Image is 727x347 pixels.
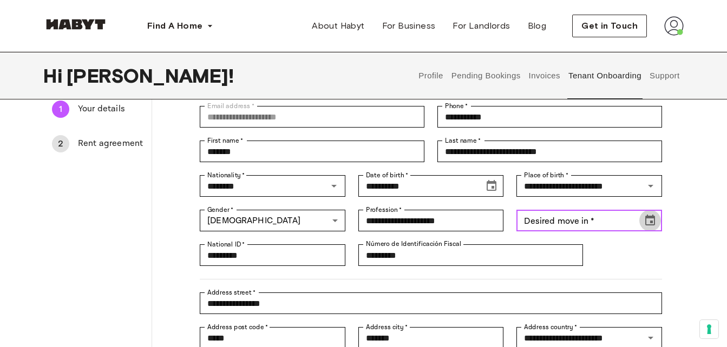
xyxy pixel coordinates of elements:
[527,52,561,99] button: Invoices
[78,103,143,116] span: Your details
[664,16,684,36] img: avatar
[358,244,583,266] div: Número de Identificación Fiscal
[366,170,408,180] label: Date of birth
[700,320,718,338] button: Your consent preferences for tracking technologies
[519,15,555,37] a: Blog
[312,19,364,32] span: About Habyt
[444,15,519,37] a: For Landlords
[200,141,424,162] div: First name
[43,96,152,122] div: 1Your details
[382,19,436,32] span: For Business
[417,52,445,99] button: Profile
[67,64,234,87] span: [PERSON_NAME] !
[52,135,69,152] div: 2
[437,106,662,128] div: Phone
[450,52,522,99] button: Pending Bookings
[366,205,402,215] label: Profession
[437,141,662,162] div: Last name
[366,239,461,249] label: Número de Identificación Fiscal
[43,131,152,157] div: 2Rent agreement
[528,19,547,32] span: Blog
[374,15,444,37] a: For Business
[52,101,69,118] div: 1
[207,136,244,145] label: First name
[572,15,647,37] button: Get in Touch
[200,106,424,128] div: Email address
[648,52,681,99] button: Support
[445,136,481,145] label: Last name
[326,178,342,193] button: Open
[524,322,578,332] label: Address country
[453,19,510,32] span: For Landlords
[139,15,222,37] button: Find A Home
[643,330,658,345] button: Open
[207,205,233,215] label: Gender
[366,322,408,332] label: Address city
[358,210,504,231] div: Profession
[207,239,245,249] label: National ID
[78,137,143,150] span: Rent agreement
[207,101,254,111] label: Email address
[200,244,345,266] div: National ID
[207,288,256,297] label: Address street
[567,52,643,99] button: Tenant Onboarding
[643,178,658,193] button: Open
[200,292,662,314] div: Address street
[207,170,245,180] label: Nationality
[207,322,268,332] label: Address post code
[303,15,373,37] a: About Habyt
[43,19,108,30] img: Habyt
[415,52,684,99] div: user profile tabs
[639,210,661,231] button: Choose date
[445,101,468,111] label: Phone
[481,175,502,197] button: Choose date, selected date is Aug 25, 1965
[43,64,67,87] span: Hi
[147,19,202,32] span: Find A Home
[200,210,345,231] div: [DEMOGRAPHIC_DATA]
[581,19,638,32] span: Get in Touch
[524,170,568,180] label: Place of birth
